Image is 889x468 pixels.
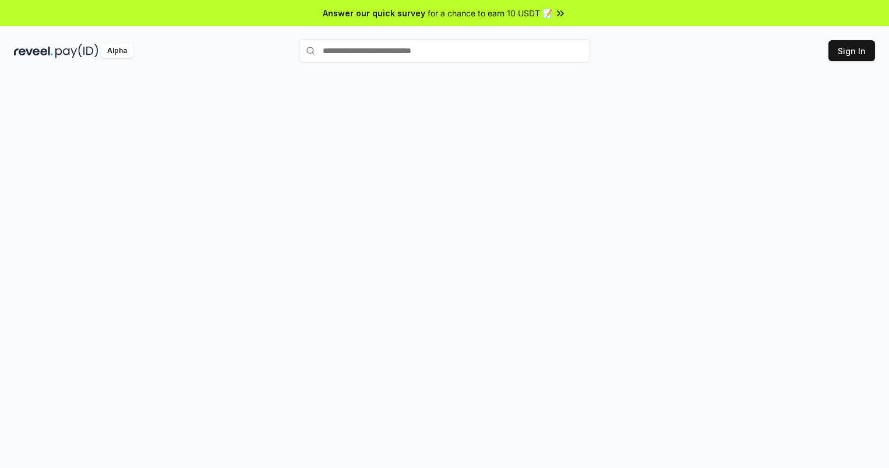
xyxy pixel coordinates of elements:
img: reveel_dark [14,44,53,58]
img: pay_id [55,44,98,58]
span: Answer our quick survey [323,7,425,19]
span: for a chance to earn 10 USDT 📝 [428,7,552,19]
div: Alpha [101,44,133,58]
button: Sign In [828,40,875,61]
